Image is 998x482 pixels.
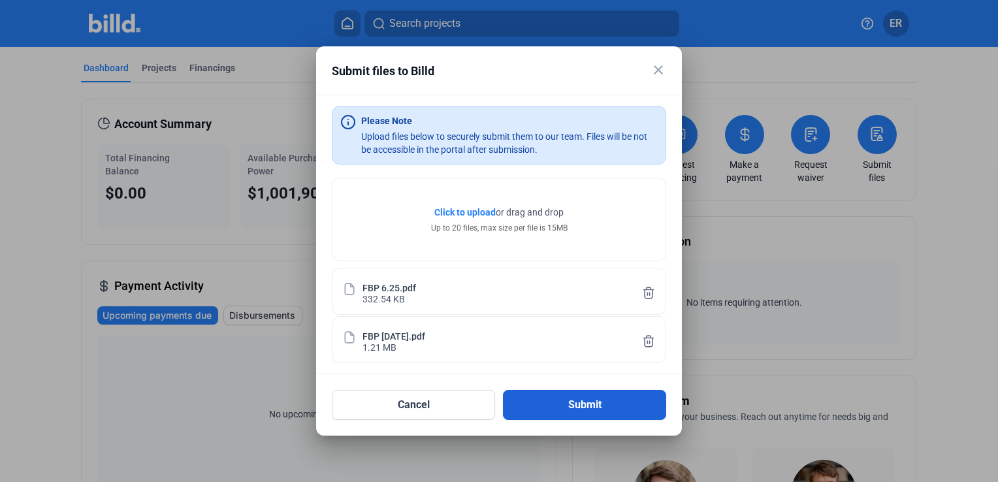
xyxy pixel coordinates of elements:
[503,390,666,420] button: Submit
[332,390,495,420] button: Cancel
[362,330,425,341] div: FBP [DATE].pdf
[362,281,416,293] div: FBP 6.25.pdf
[651,62,666,78] mat-icon: close
[496,206,564,219] span: or drag and drop
[332,62,634,80] div: Submit files to Billd
[434,207,496,217] span: Click to upload
[361,130,658,156] div: Upload files below to securely submit them to our team. Files will be not be accessible in the po...
[431,222,568,234] div: Up to 20 files, max size per file is 15MB
[362,293,405,304] div: 332.54 KB
[362,341,396,352] div: 1.21 MB
[361,114,412,127] div: Please Note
